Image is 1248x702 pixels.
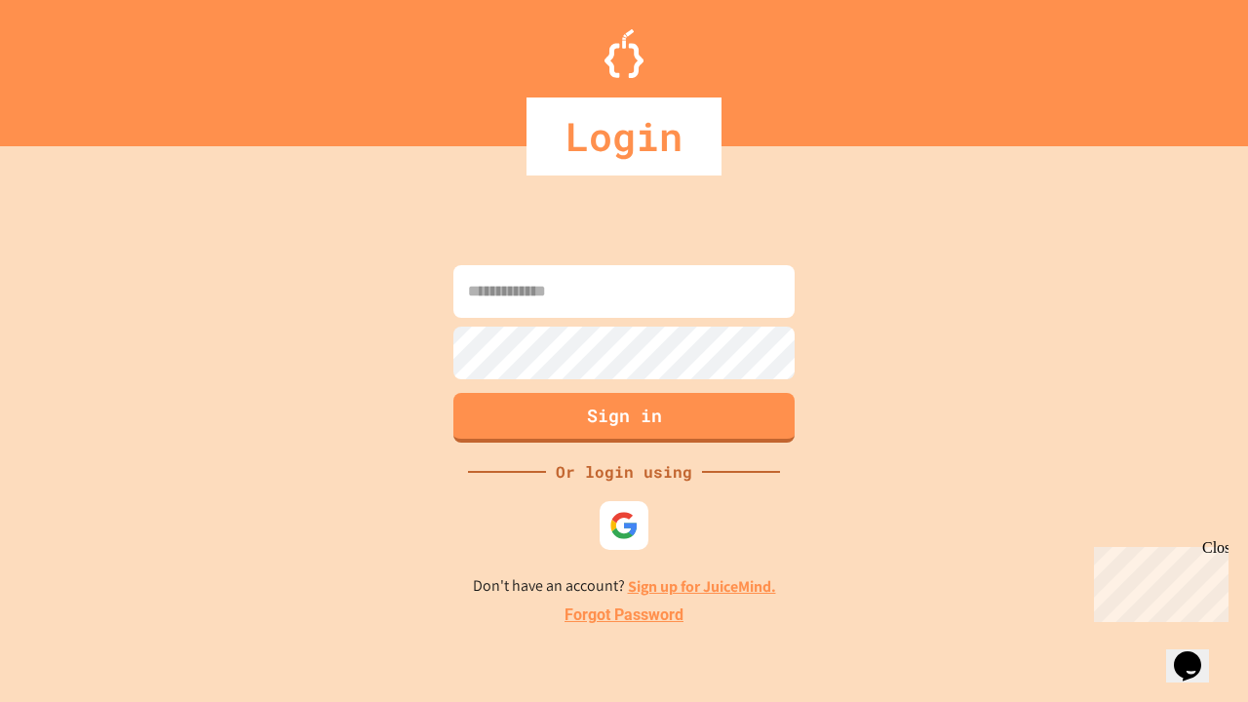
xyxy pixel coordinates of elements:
button: Sign in [453,393,795,443]
div: Login [526,97,721,175]
div: Chat with us now!Close [8,8,135,124]
a: Forgot Password [565,604,683,627]
iframe: chat widget [1086,539,1228,622]
div: Or login using [546,460,702,484]
p: Don't have an account? [473,574,776,599]
iframe: chat widget [1166,624,1228,682]
img: Logo.svg [604,29,643,78]
img: google-icon.svg [609,511,639,540]
a: Sign up for JuiceMind. [628,576,776,597]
